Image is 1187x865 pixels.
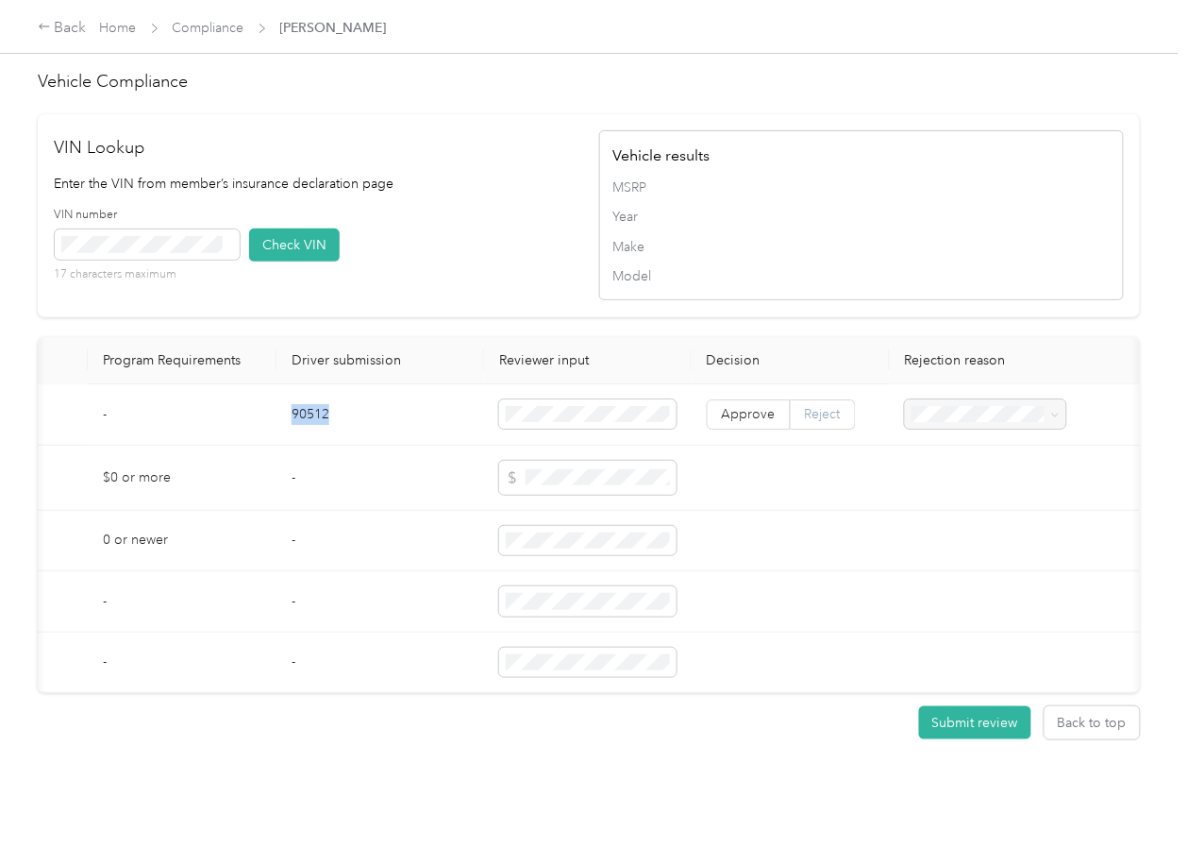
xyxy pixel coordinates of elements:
th: Driver submission [276,337,484,384]
td: $0 or more [88,446,276,511]
td: - [276,571,484,633]
td: - [276,511,484,572]
span: [PERSON_NAME] [280,18,387,38]
td: - [276,633,484,694]
td: 0 or newer [88,511,276,572]
div: Back [38,17,87,40]
span: Make [613,237,1110,257]
button: Submit review [919,706,1031,739]
button: Back to top [1045,706,1140,739]
label: VIN number [55,207,240,224]
a: Compliance [173,20,244,36]
p: Enter the VIN from member’s insurance declaration page [55,174,579,194]
th: Reviewer input [484,337,692,384]
span: MSRP [613,178,1110,197]
h2: VIN Lookup [55,135,579,161]
span: Approve [722,406,776,422]
td: - [88,384,276,446]
span: Reject [805,406,841,422]
a: Home [100,20,137,36]
h2: Vehicle Compliance [38,69,1140,94]
th: Rejection reason [890,337,1140,384]
span: Model [613,266,1110,286]
th: Decision [692,337,890,384]
button: Check VIN [249,229,340,262]
td: 90512 [276,384,484,446]
th: Program Requirements [88,337,276,384]
td: - [276,446,484,511]
td: - [88,633,276,694]
h4: Vehicle results [613,144,1110,167]
td: - [88,571,276,633]
span: Year [613,207,1110,227]
p: 17 characters maximum [55,266,240,283]
iframe: Everlance-gr Chat Button Frame [1081,759,1187,865]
